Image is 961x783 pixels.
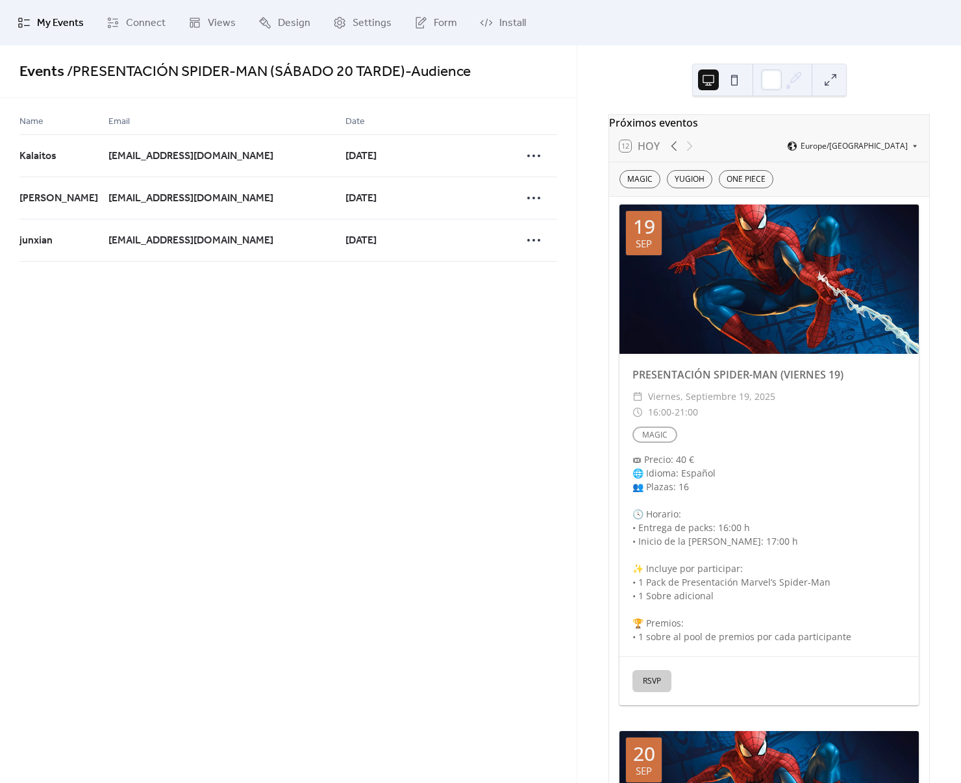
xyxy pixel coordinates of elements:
[801,142,908,150] span: Europe/[GEOGRAPHIC_DATA]
[633,744,655,764] div: 20
[278,16,310,31] span: Design
[108,191,273,206] span: [EMAIL_ADDRESS][DOMAIN_NAME]
[470,5,536,40] a: Install
[19,191,98,206] span: [PERSON_NAME]
[108,233,273,249] span: [EMAIL_ADDRESS][DOMAIN_NAME]
[636,766,652,776] div: sep
[19,114,44,130] span: Name
[609,115,929,130] div: Próximos eventos
[619,170,660,188] div: MAGIC
[108,149,273,164] span: [EMAIL_ADDRESS][DOMAIN_NAME]
[249,5,320,40] a: Design
[632,389,643,404] div: ​
[667,170,712,188] div: YUGIOH
[19,233,53,249] span: junxian
[37,16,84,31] span: My Events
[97,5,175,40] a: Connect
[353,16,392,31] span: Settings
[632,404,643,420] div: ​
[636,239,652,249] div: sep
[8,5,94,40] a: My Events
[345,191,377,206] span: [DATE]
[345,114,365,130] span: Date
[719,170,773,188] div: ONE PIECE
[434,16,457,31] span: Form
[179,5,245,40] a: Views
[671,404,675,420] span: -
[345,149,377,164] span: [DATE]
[632,670,671,692] button: RSVP
[208,16,236,31] span: Views
[405,5,467,40] a: Form
[19,58,64,86] a: Events
[648,389,775,404] span: viernes, septiembre 19, 2025
[108,114,130,130] span: Email
[648,404,671,420] span: 16:00
[633,217,655,236] div: 19
[126,16,166,31] span: Connect
[19,149,56,164] span: Kalaitos
[499,16,526,31] span: Install
[619,367,919,382] div: PRESENTACIÓN SPIDER-MAN (VIERNES 19)
[64,58,471,86] span: / PRESENTACIÓN SPIDER-MAN (SÁBADO 20 TARDE) - Audience
[345,233,377,249] span: [DATE]
[619,453,919,643] div: 🎟 Precio: 40 € 🌐 Idioma: Español 👥 Plazas: 16 🕓 Horario: • Entrega de packs: 16:00 h • Inicio de ...
[675,404,698,420] span: 21:00
[323,5,401,40] a: Settings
